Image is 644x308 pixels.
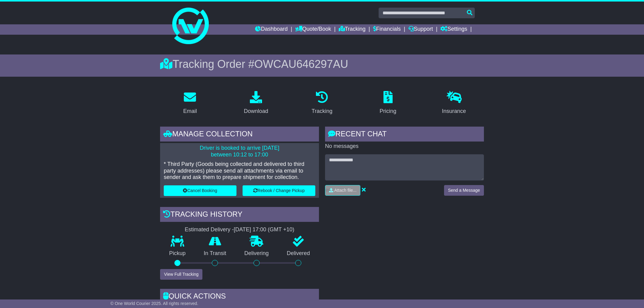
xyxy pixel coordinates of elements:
div: Email [183,107,197,115]
button: Cancel Booking [164,185,236,196]
div: [DATE] 17:00 (GMT +10) [234,226,294,233]
span: © One World Courier 2025. All rights reserved. [110,301,198,306]
div: Tracking Order # [160,58,484,71]
button: Send a Message [444,185,484,196]
p: In Transit [195,250,236,257]
p: * Third Party (Goods being collected and delivered to third party addresses) please send all atta... [164,161,315,181]
div: RECENT CHAT [325,127,484,143]
p: Pickup [160,250,195,257]
div: Tracking [312,107,332,115]
span: OWCAU646297AU [254,58,348,70]
a: Quote/Book [295,24,331,35]
div: Pricing [380,107,396,115]
a: Insurance [438,89,470,117]
div: Estimated Delivery - [160,226,319,233]
a: Financials [373,24,401,35]
div: Insurance [442,107,466,115]
a: Tracking [308,89,336,117]
a: Download [240,89,272,117]
p: No messages [325,143,484,150]
p: Delivered [278,250,319,257]
div: Tracking history [160,207,319,223]
div: Quick Actions [160,289,319,305]
a: Dashboard [255,24,288,35]
a: Support [408,24,433,35]
a: Settings [440,24,467,35]
div: Manage collection [160,127,319,143]
button: Rebook / Change Pickup [243,185,315,196]
p: Delivering [235,250,278,257]
a: Pricing [376,89,400,117]
button: View Full Tracking [160,269,202,280]
p: Driver is booked to arrive [DATE] between 10:12 to 17:00 [164,145,315,158]
a: Tracking [339,24,366,35]
a: Email [179,89,201,117]
div: Download [244,107,268,115]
